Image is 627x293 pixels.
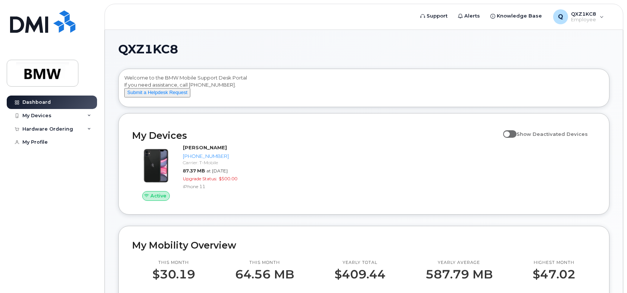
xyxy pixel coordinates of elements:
p: $30.19 [152,268,195,281]
p: This month [235,260,294,266]
p: Highest month [533,260,575,266]
span: Active [150,192,166,199]
img: iPhone_11.jpg [138,148,174,184]
div: [PHONE_NUMBER] [183,153,238,160]
h2: My Mobility Overview [132,240,596,251]
span: QXZ1KC8 [118,44,178,55]
span: at [DATE] [206,168,228,174]
span: Show Deactivated Devices [517,131,588,137]
p: $47.02 [533,268,575,281]
input: Show Deactivated Devices [503,127,509,133]
a: Submit a Helpdesk Request [124,89,190,95]
p: $409.44 [334,268,386,281]
span: Upgrade Status: [183,176,217,181]
p: Yearly total [334,260,386,266]
a: Active[PERSON_NAME][PHONE_NUMBER]Carrier: T-Mobile87.37 MBat [DATE]Upgrade Status:$500.00iPhone 11 [132,144,241,201]
div: Carrier: T-Mobile [183,159,238,166]
button: Submit a Helpdesk Request [124,88,190,97]
p: 587.79 MB [425,268,493,281]
h2: My Devices [132,130,499,141]
div: Welcome to the BMW Mobile Support Desk Portal If you need assistance, call [PHONE_NUMBER]. [124,74,603,104]
strong: [PERSON_NAME] [183,144,227,150]
span: 87.37 MB [183,168,205,174]
p: This month [152,260,195,266]
p: Yearly average [425,260,493,266]
span: $500.00 [219,176,237,181]
p: 64.56 MB [235,268,294,281]
div: iPhone 11 [183,183,238,190]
